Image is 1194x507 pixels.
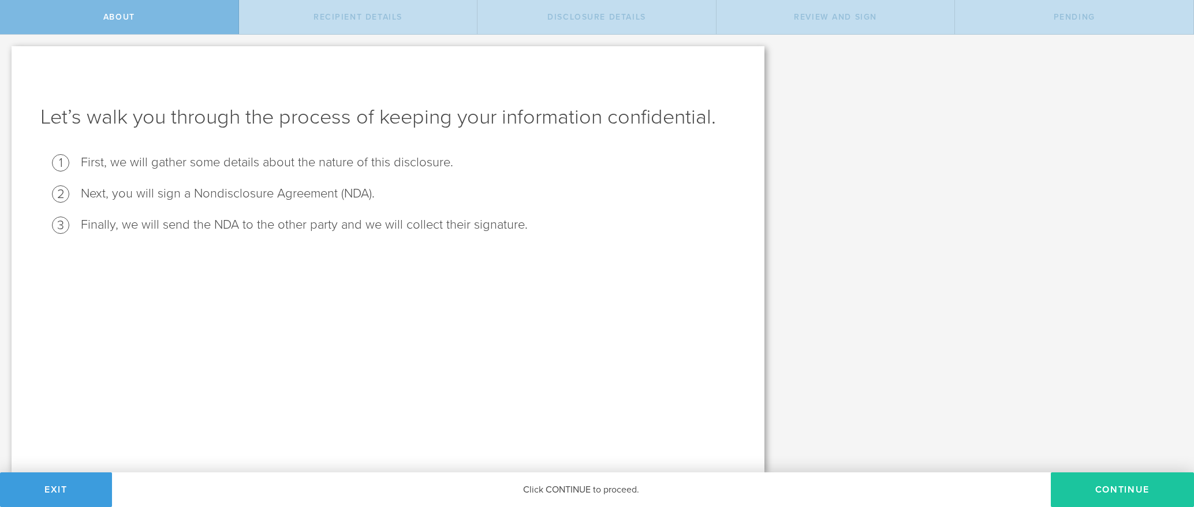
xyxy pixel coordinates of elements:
[81,185,736,202] li: Next, you will sign a Nondisclosure Agreement (NDA).
[1051,472,1194,507] button: Continue
[794,12,877,22] span: Review and sign
[40,103,736,131] h1: Let’s walk you through the process of keeping your information confidential.
[81,217,736,233] li: Finally, we will send the NDA to the other party and we will collect their signature.
[314,12,402,22] span: Recipient details
[103,12,135,22] span: About
[112,472,1051,507] div: Click CONTINUE to proceed.
[81,154,736,171] li: First, we will gather some details about the nature of this disclosure.
[547,12,646,22] span: Disclosure details
[1054,12,1095,22] span: Pending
